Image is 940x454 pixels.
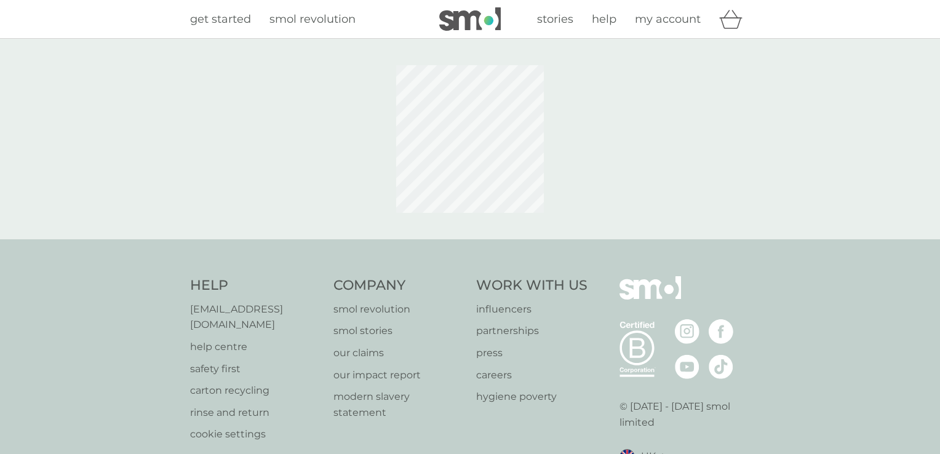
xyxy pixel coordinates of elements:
span: smol revolution [269,12,356,26]
a: partnerships [476,323,587,339]
div: basket [719,7,750,31]
img: visit the smol Tiktok page [709,354,733,379]
a: our claims [333,345,464,361]
p: © [DATE] - [DATE] smol limited [619,399,751,430]
span: get started [190,12,251,26]
a: careers [476,367,587,383]
a: modern slavery statement [333,389,464,420]
img: smol [439,7,501,31]
span: help [592,12,616,26]
a: get started [190,10,251,28]
a: [EMAIL_ADDRESS][DOMAIN_NAME] [190,301,321,333]
img: smol [619,276,681,318]
img: visit the smol Facebook page [709,319,733,344]
a: rinse and return [190,405,321,421]
a: carton recycling [190,383,321,399]
a: smol revolution [269,10,356,28]
h4: Company [333,276,464,295]
span: my account [635,12,701,26]
a: smol revolution [333,301,464,317]
a: smol stories [333,323,464,339]
a: influencers [476,301,587,317]
span: stories [537,12,573,26]
a: cookie settings [190,426,321,442]
a: press [476,345,587,361]
a: hygiene poverty [476,389,587,405]
a: our impact report [333,367,464,383]
a: safety first [190,361,321,377]
a: stories [537,10,573,28]
h4: Help [190,276,321,295]
a: help centre [190,339,321,355]
a: my account [635,10,701,28]
img: visit the smol Instagram page [675,319,699,344]
img: visit the smol Youtube page [675,354,699,379]
a: help [592,10,616,28]
h4: Work With Us [476,276,587,295]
